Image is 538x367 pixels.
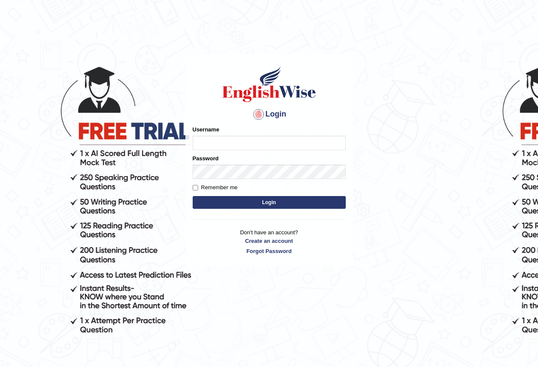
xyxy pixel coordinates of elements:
[193,108,346,121] h4: Login
[193,183,238,192] label: Remember me
[193,228,346,255] p: Don't have an account?
[193,196,346,209] button: Login
[193,237,346,245] a: Create an account
[193,125,219,134] label: Username
[193,154,219,162] label: Password
[193,247,346,255] a: Forgot Password
[193,185,198,191] input: Remember me
[221,65,318,103] img: Logo of English Wise sign in for intelligent practice with AI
